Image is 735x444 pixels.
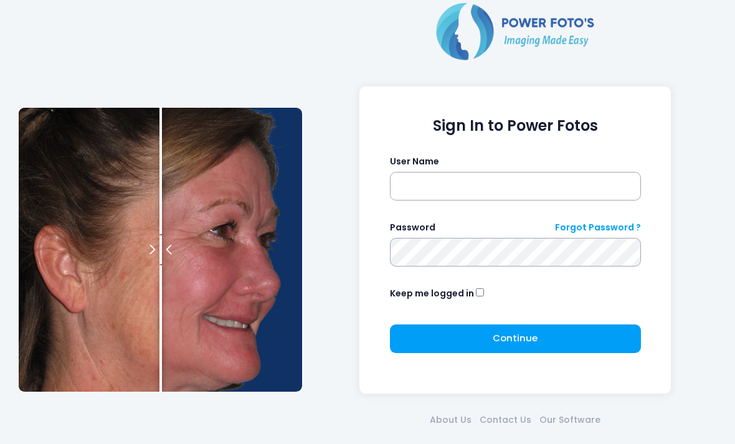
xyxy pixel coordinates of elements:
a: Contact Us [476,413,536,427]
a: Forgot Password ? [555,221,641,234]
span: Continue [493,331,538,344]
a: Our Software [536,413,605,427]
button: Continue [390,324,641,353]
h1: Sign In to Power Fotos [390,117,641,135]
label: Password [390,221,435,234]
label: Keep me logged in [390,287,474,300]
a: About Us [426,413,476,427]
label: User Name [390,155,439,168]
